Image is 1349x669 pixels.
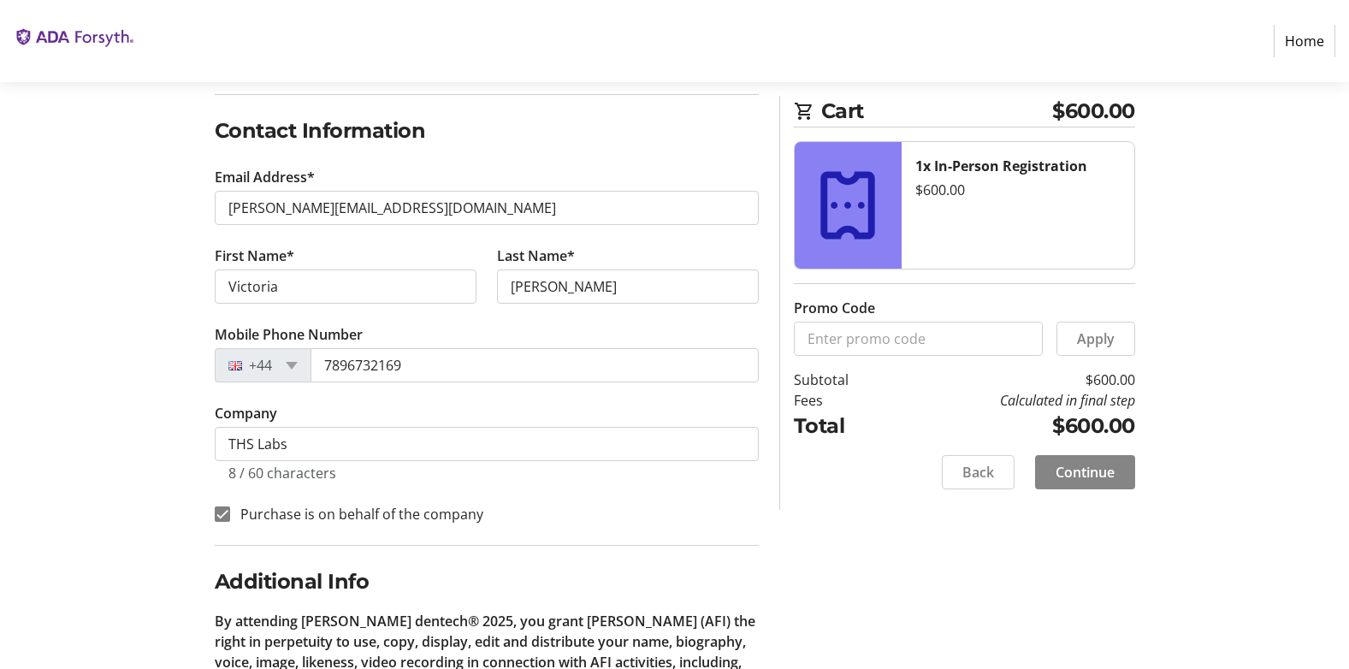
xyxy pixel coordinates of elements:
[230,504,483,524] label: Purchase is on behalf of the company
[942,455,1015,489] button: Back
[14,7,135,75] img: The ADA Forsyth Institute's Logo
[892,370,1135,390] td: $600.00
[1052,96,1135,127] span: $600.00
[215,115,759,146] h2: Contact Information
[915,180,1121,200] div: $600.00
[794,411,892,441] td: Total
[311,348,759,382] input: 07400 123456
[1056,462,1115,483] span: Continue
[215,403,277,423] label: Company
[497,246,575,266] label: Last Name*
[1077,329,1115,349] span: Apply
[794,298,875,318] label: Promo Code
[892,411,1135,441] td: $600.00
[215,246,294,266] label: First Name*
[1056,322,1135,356] button: Apply
[215,566,759,597] h2: Additional Info
[892,390,1135,411] td: Calculated in final step
[215,324,363,345] label: Mobile Phone Number
[962,462,994,483] span: Back
[794,322,1043,356] input: Enter promo code
[794,370,892,390] td: Subtotal
[1274,25,1335,57] a: Home
[1035,455,1135,489] button: Continue
[794,390,892,411] td: Fees
[915,157,1087,175] strong: 1x In-Person Registration
[215,167,315,187] label: Email Address*
[821,96,1053,127] span: Cart
[228,464,336,483] tr-character-limit: 8 / 60 characters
